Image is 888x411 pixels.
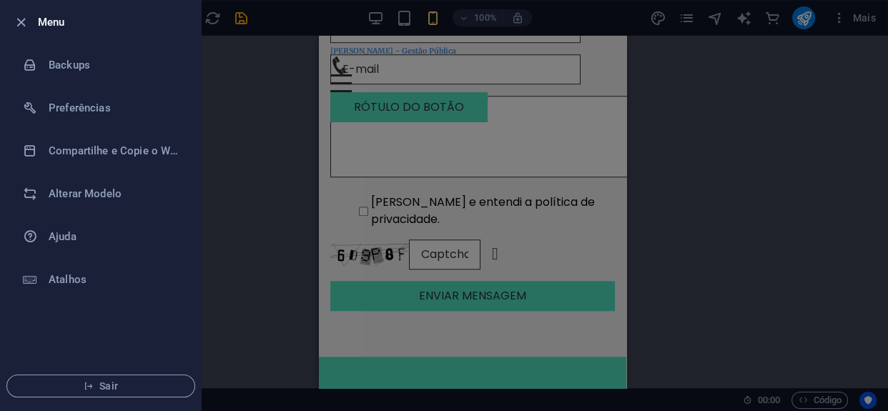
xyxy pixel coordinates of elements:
h6: Menu [38,14,189,31]
span: Sair [19,380,183,392]
a: Ajuda [1,215,201,258]
h6: Compartilhe e Copie o Website [49,142,181,159]
h6: Backups [49,56,181,74]
h6: Alterar Modelo [49,185,181,202]
h6: Atalhos [49,271,181,288]
h6: Ajuda [49,228,181,245]
h6: Preferências [49,99,181,117]
button: Sair [6,375,195,397]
